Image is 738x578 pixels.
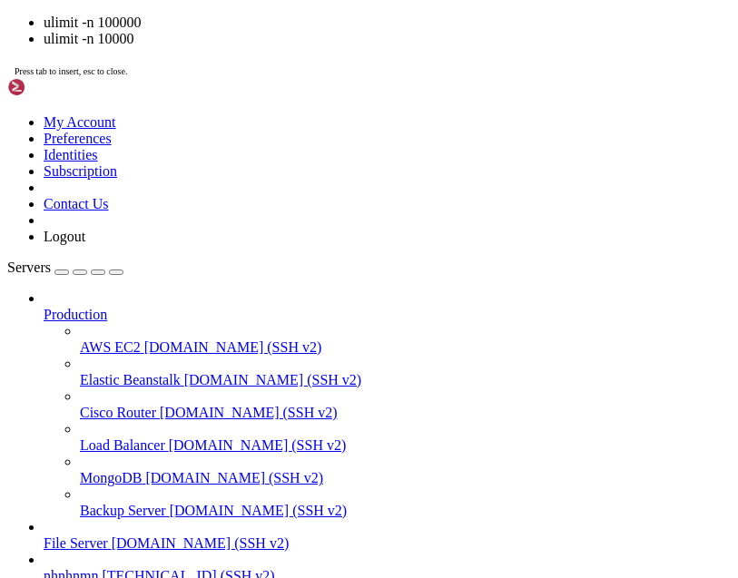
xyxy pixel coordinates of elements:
[7,189,727,201] x-row: root@stoic-wing:~# ulimit -n 1
[44,535,108,551] span: File Server
[7,78,112,96] img: Shellngn
[80,454,731,486] li: MongoDB [DOMAIN_NAME] (SSH v2)
[44,196,109,211] a: Contact Us
[44,307,107,322] span: Production
[7,150,727,162] x-row: Run 'do-release-upgrade' to upgrade to it.
[160,405,338,420] span: [DOMAIN_NAME] (SSH v2)
[80,437,731,454] a: Load Balancer [DOMAIN_NAME] (SSH v2)
[169,437,347,453] span: [DOMAIN_NAME] (SSH v2)
[80,405,731,421] a: Cisco Router [DOMAIN_NAME] (SSH v2)
[80,372,731,388] a: Elastic Beanstalk [DOMAIN_NAME] (SSH v2)
[80,486,731,519] li: Backup Server [DOMAIN_NAME] (SSH v2)
[44,229,85,244] a: Logout
[80,503,731,519] a: Backup Server [DOMAIN_NAME] (SSH v2)
[7,260,51,275] span: Servers
[80,437,165,453] span: Load Balancer
[80,339,141,355] span: AWS EC2
[145,470,323,485] span: [DOMAIN_NAME] (SSH v2)
[44,535,731,552] a: File Server [DOMAIN_NAME] (SSH v2)
[80,421,731,454] li: Load Balancer [DOMAIN_NAME] (SSH v2)
[44,147,98,162] a: Identities
[80,470,731,486] a: MongoDB [DOMAIN_NAME] (SSH v2)
[15,66,127,76] span: Press tab to insert, esc to close.
[44,131,112,146] a: Preferences
[112,535,290,551] span: [DOMAIN_NAME] (SSH v2)
[7,175,727,188] x-row: Last login: [DATE] from [TECHNICAL_ID]
[80,503,166,518] span: Backup Server
[7,46,727,59] x-row: * Management: [URL][DOMAIN_NAME]
[184,372,362,387] span: [DOMAIN_NAME] (SSH v2)
[7,260,123,275] a: Servers
[80,356,731,388] li: Elastic Beanstalk [DOMAIN_NAME] (SSH v2)
[44,163,117,179] a: Subscription
[170,503,348,518] span: [DOMAIN_NAME] (SSH v2)
[44,290,731,519] li: Production
[80,323,731,356] li: AWS EC2 [DOMAIN_NAME] (SSH v2)
[7,137,727,150] x-row: New release '24.04.3 LTS' available.
[7,98,727,111] x-row: not required on a system that users do not log into.
[44,519,731,552] li: File Server [DOMAIN_NAME] (SSH v2)
[80,388,731,421] li: Cisco Router [DOMAIN_NAME] (SSH v2)
[7,7,727,20] x-row: Welcome to Ubuntu 22.04.2 LTS (GNU/Linux 5.15.0-75-generic x86_64)
[144,339,322,355] span: [DOMAIN_NAME] (SSH v2)
[80,339,731,356] a: AWS EC2 [DOMAIN_NAME] (SSH v2)
[44,15,731,31] li: ulimit -n 100000
[204,189,211,201] div: (30, 14)
[44,114,116,130] a: My Account
[7,34,727,46] x-row: * Documentation: [URL][DOMAIN_NAME]
[44,31,731,47] li: ulimit -n 10000
[80,470,142,485] span: MongoDB
[80,405,156,420] span: Cisco Router
[80,372,181,387] span: Elastic Beanstalk
[7,85,727,98] x-row: This system has been minimized by removing packages and content that are
[7,59,727,72] x-row: * Support: [URL][DOMAIN_NAME]
[44,307,731,323] a: Production
[7,123,727,136] x-row: To restore this content, you can run the 'unminimize' command.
